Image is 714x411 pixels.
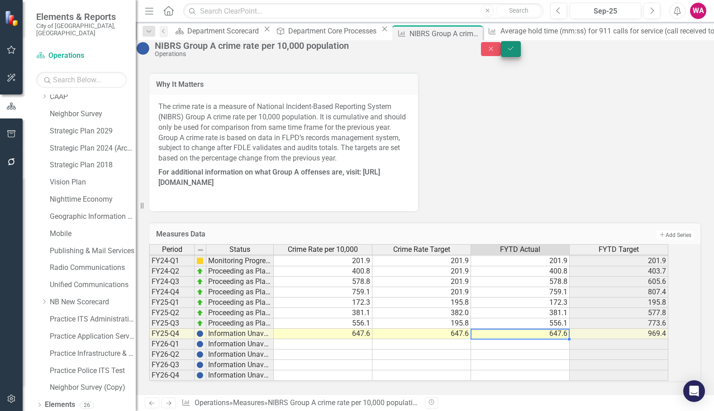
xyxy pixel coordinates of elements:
td: 578.8 [274,277,372,287]
td: FY26-Q3 [149,360,195,370]
td: 201.9 [471,256,570,266]
a: Operations [195,398,229,407]
button: WA [690,3,706,19]
td: FY25-Q3 [149,318,195,329]
td: 195.8 [570,298,668,308]
img: BgCOk07PiH71IgAAAABJRU5ErkJggg== [196,330,204,337]
a: Geographic Information System (GIS) [50,212,136,222]
td: FY26-Q2 [149,350,195,360]
button: Add Series [657,231,694,240]
td: 381.1 [274,308,372,318]
div: 26 [80,401,94,409]
h3: Why It Matters [156,80,411,89]
img: Information Unavailable [136,41,150,56]
td: Proceeding as Planned [206,277,274,287]
input: Search Below... [36,72,127,88]
div: NIBRS Group A crime rate per 10,000 population [409,28,481,39]
td: Information Unavailable [206,329,274,339]
div: Operations [155,51,463,57]
td: 201.9 [372,256,471,266]
td: FY25-Q1 [149,298,195,308]
a: Department Core Processes [273,25,379,37]
td: 577.8 [570,308,668,318]
a: Measures [233,398,264,407]
a: Practice Application Services Test [50,331,136,342]
td: 382.0 [372,308,471,318]
img: BgCOk07PiH71IgAAAABJRU5ErkJggg== [196,340,204,348]
td: Proceeding as Planned [206,266,274,277]
a: Nighttime Economy [50,194,136,205]
span: Search [509,7,528,14]
img: 8DAGhfEEPCf229AAAAAElFTkSuQmCC [197,246,204,254]
span: Crime Rate Target [393,246,450,254]
input: Search ClearPoint... [183,3,543,19]
img: zOikAAAAAElFTkSuQmCC [196,278,204,285]
img: zOikAAAAAElFTkSuQmCC [196,299,204,306]
div: Open Intercom Messenger [683,380,705,402]
div: Sep-25 [573,6,638,17]
a: Mobile [50,229,136,239]
td: 400.8 [471,266,570,277]
a: Publishing & Mail Services [50,246,136,256]
a: NB New Scorecard [50,297,136,307]
td: 647.6 [471,329,570,339]
a: Department Scorecard [172,25,262,37]
small: City of [GEOGRAPHIC_DATA], [GEOGRAPHIC_DATA] [36,22,127,37]
span: FYTD Target [599,246,639,254]
img: BgCOk07PiH71IgAAAABJRU5ErkJggg== [196,361,204,368]
td: Proceeding as Planned [206,298,274,308]
td: 403.7 [570,266,668,277]
td: 201.9 [570,256,668,266]
td: FY24-Q4 [149,287,195,298]
td: 400.8 [274,266,372,277]
div: » » [181,398,418,408]
a: CAAP [50,92,136,102]
td: FY26-Q4 [149,370,195,381]
img: BgCOk07PiH71IgAAAABJRU5ErkJggg== [196,351,204,358]
td: Proceeding as Planned [206,308,274,318]
p: The crime rate is a measure of National Incident-Based Reporting System (NIBRS) Group A crime rat... [158,102,409,165]
span: Crime Rate per 10,000 [288,246,358,254]
td: 201.9 [372,277,471,287]
td: 759.1 [274,287,372,298]
a: Strategic Plan 2018 [50,160,136,170]
img: zOikAAAAAElFTkSuQmCC [196,309,204,317]
span: Period [162,246,182,254]
button: Sep-25 [570,3,641,19]
a: Radio Communications [50,263,136,273]
td: 969.4 [570,329,668,339]
td: FY25-Q4 [149,329,195,339]
a: Practice Infrastructure & Operations Test [50,349,136,359]
img: cBAA0RP0Y6D5n+AAAAAElFTkSuQmCC [196,257,204,265]
td: 556.1 [471,318,570,329]
img: ClearPoint Strategy [5,10,20,26]
a: Strategic Plan 2024 (Archive) [50,143,136,154]
a: Unified Communications [50,280,136,290]
td: Information Unavailable [206,370,274,381]
img: zOikAAAAAElFTkSuQmCC [196,288,204,296]
td: Information Unavailable [206,360,274,370]
td: 201.9 [372,266,471,277]
td: 195.8 [372,318,471,329]
h3: Measures Data [156,230,462,238]
span: Elements & Reports [36,11,127,22]
td: 195.8 [372,298,471,308]
td: 556.1 [274,318,372,329]
td: Proceeding as Planned [206,287,274,298]
td: Monitoring Progress [206,256,274,266]
button: Search [496,5,541,17]
a: Practice Police ITS Test [50,366,136,376]
td: FY24-Q2 [149,266,195,277]
td: 647.6 [372,329,471,339]
td: FY25-Q2 [149,308,195,318]
td: 201.9 [274,256,372,266]
a: Vision Plan [50,177,136,188]
strong: For additional information on what Group A offenses are, visit: [URL][DOMAIN_NAME] [158,168,380,187]
a: Strategic Plan 2029 [50,126,136,137]
td: Information Unavailable [206,350,274,360]
a: Neighbor Survey [50,109,136,119]
div: NIBRS Group A crime rate per 10,000 population [155,41,463,51]
td: 381.1 [471,308,570,318]
img: zOikAAAAAElFTkSuQmCC [196,268,204,275]
td: 759.1 [471,287,570,298]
